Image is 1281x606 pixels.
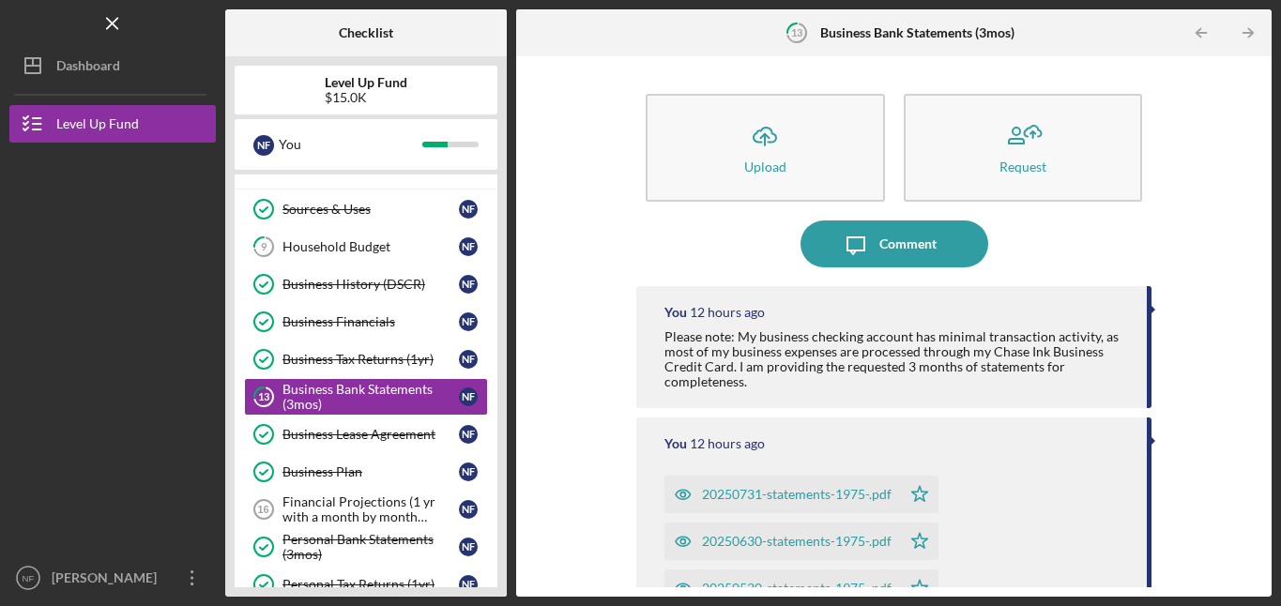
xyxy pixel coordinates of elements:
[282,352,459,367] div: Business Tax Returns (1yr)
[9,559,216,597] button: NF[PERSON_NAME]
[244,228,488,265] a: 9Household BudgetNF
[244,566,488,603] a: Personal Tax Returns (1yr)NF
[790,26,801,38] tspan: 13
[9,105,216,143] button: Level Up Fund
[279,129,422,160] div: You
[56,105,139,147] div: Level Up Fund
[56,47,120,89] div: Dashboard
[282,239,459,254] div: Household Budget
[282,532,459,562] div: Personal Bank Statements (3mos)
[244,416,488,453] a: Business Lease AgreementNF
[702,487,892,502] div: 20250731-statements-1975-.pdf
[9,47,216,84] button: Dashboard
[47,559,169,601] div: [PERSON_NAME]
[244,491,488,528] a: 16Financial Projections (1 yr with a month by month breakdown)NF
[244,528,488,566] a: Personal Bank Statements (3mos)NF
[282,427,459,442] div: Business Lease Agreement
[244,341,488,378] a: Business Tax Returns (1yr)NF
[820,25,1014,40] b: Business Bank Statements (3mos)
[646,94,885,202] button: Upload
[325,75,407,90] b: Level Up Fund
[801,220,988,267] button: Comment
[459,500,478,519] div: N F
[459,350,478,369] div: N F
[879,220,937,267] div: Comment
[690,305,765,320] time: 2025-08-12 13:02
[244,265,488,303] a: Business History (DSCR)NF
[244,453,488,491] a: Business PlanNF
[261,241,267,253] tspan: 9
[459,275,478,294] div: N F
[459,237,478,256] div: N F
[244,190,488,228] a: Sources & UsesNF
[999,159,1046,174] div: Request
[339,25,393,40] b: Checklist
[282,202,459,217] div: Sources & Uses
[702,581,892,596] div: 20250530-statements-1975-.pdf
[459,200,478,219] div: N F
[282,494,459,524] div: Financial Projections (1 yr with a month by month breakdown)
[325,90,407,105] div: $15.0K
[282,277,459,292] div: Business History (DSCR)
[257,504,268,515] tspan: 16
[253,135,274,156] div: N F
[664,476,938,513] button: 20250731-statements-1975-.pdf
[664,305,687,320] div: You
[258,391,269,403] tspan: 13
[664,523,938,560] button: 20250630-statements-1975-.pdf
[459,425,478,444] div: N F
[282,314,459,329] div: Business Financials
[664,436,687,451] div: You
[702,534,892,549] div: 20250630-statements-1975-.pdf
[904,94,1143,202] button: Request
[459,538,478,556] div: N F
[459,575,478,594] div: N F
[459,387,478,406] div: N F
[282,382,459,412] div: Business Bank Statements (3mos)
[744,159,786,174] div: Upload
[23,573,35,583] text: NF
[690,436,765,451] time: 2025-08-12 13:01
[664,329,1129,389] div: Please note: My business checking account has minimal transaction activity, as most of my busines...
[459,462,478,481] div: N F
[282,577,459,592] div: Personal Tax Returns (1yr)
[282,464,459,479] div: Business Plan
[459,312,478,331] div: N F
[244,378,488,416] a: 13Business Bank Statements (3mos)NF
[244,303,488,341] a: Business FinancialsNF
